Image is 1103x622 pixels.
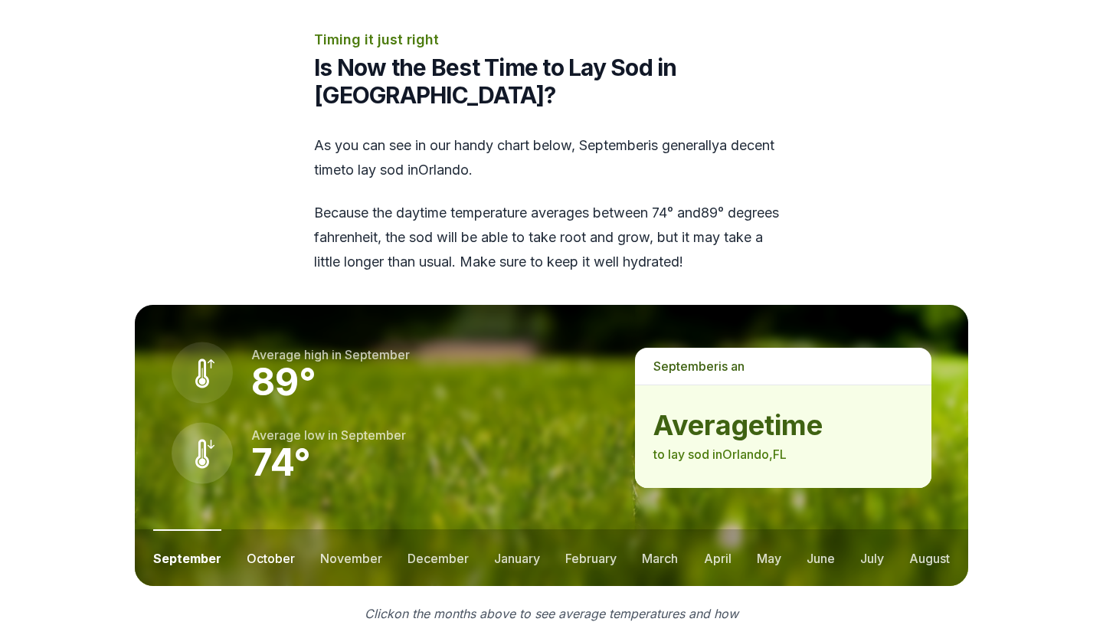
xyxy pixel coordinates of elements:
span: september [579,137,648,153]
strong: 74 ° [251,440,311,485]
span: september [341,427,406,443]
p: to lay sod in Orlando , FL [653,445,913,463]
div: As you can see in our handy chart below, is generally a decent time to lay sod in Orlando . [314,133,789,274]
button: may [757,529,781,586]
button: october [247,529,295,586]
p: Average high in [251,345,410,364]
button: january [494,529,540,586]
p: is a n [635,348,931,385]
button: september [153,529,221,586]
strong: average time [653,410,913,440]
button: april [704,529,732,586]
h2: Is Now the Best Time to Lay Sod in [GEOGRAPHIC_DATA]? [314,54,789,109]
button: march [642,529,678,586]
button: february [565,529,617,586]
button: august [909,529,950,586]
p: Timing it just right [314,29,789,51]
button: november [320,529,382,586]
button: june [807,529,835,586]
span: september [653,358,718,374]
strong: 89 ° [251,359,316,404]
span: september [345,347,410,362]
button: december [407,529,469,586]
button: july [860,529,884,586]
p: Average low in [251,426,406,444]
p: Because the daytime temperature averages between 74 ° and 89 ° degrees fahrenheit, the sod will b... [314,201,789,274]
